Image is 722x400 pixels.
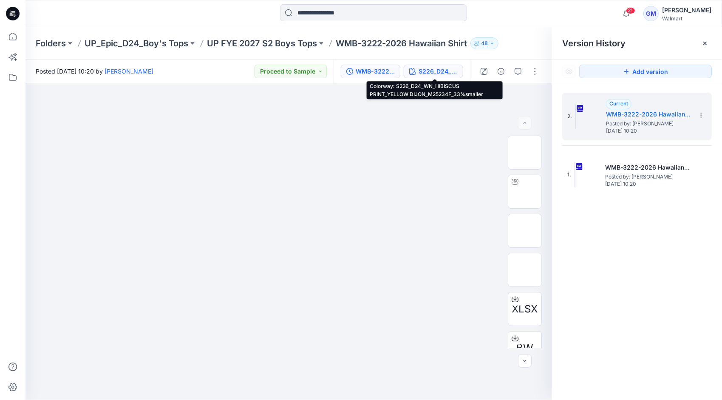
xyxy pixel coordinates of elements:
a: UP_Epic_D24_Boy's Tops [85,37,188,49]
div: Walmart [662,15,711,22]
div: WMB-3222-2026 Hawaiian Shirt_Full Colorway [356,67,395,76]
h5: WMB-3222-2026 Hawaiian Shirt_Full Colorway [606,109,691,119]
p: WMB-3222-2026 Hawaiian Shirt [336,37,467,49]
a: UP FYE 2027 S2 Boys Tops [207,37,317,49]
span: Posted by: Gayan Mahawithanalage [606,119,691,128]
button: WMB-3222-2026 Hawaiian Shirt_Full Colorway [341,65,400,78]
img: WMB-3222-2026 Hawaiian Shirt_Soft Silver [575,162,575,187]
span: 21 [626,7,635,14]
h5: WMB-3222-2026 Hawaiian Shirt_Soft Silver [605,162,690,173]
span: Version History [562,38,626,48]
button: 48 [470,37,498,49]
button: S226_D24_WN_HIBISCUS PRINT_YELLOW DIJON_M25234F_33%smaller [404,65,463,78]
span: Posted [DATE] 10:20 by [36,67,153,76]
a: [PERSON_NAME] [105,68,153,75]
span: Current [609,100,628,107]
span: 2. [567,113,572,120]
span: 1. [567,171,571,179]
span: Posted by: Gayan Mahawithanalage [605,173,690,181]
button: Close [702,40,708,47]
span: BW [516,340,533,356]
span: [DATE] 10:20 [606,128,691,134]
span: XLSX [512,301,538,317]
a: Folders [36,37,66,49]
div: [PERSON_NAME] [662,5,711,15]
span: [DATE] 10:20 [605,181,690,187]
button: Show Hidden Versions [562,65,576,78]
img: WMB-3222-2026 Hawaiian Shirt_Full Colorway [575,104,576,129]
button: Details [494,65,508,78]
div: GM [643,6,659,21]
button: Add version [579,65,712,78]
p: 48 [481,39,488,48]
div: S226_D24_WN_HIBISCUS PRINT_YELLOW DIJON_M25234F_33%smaller [419,67,458,76]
